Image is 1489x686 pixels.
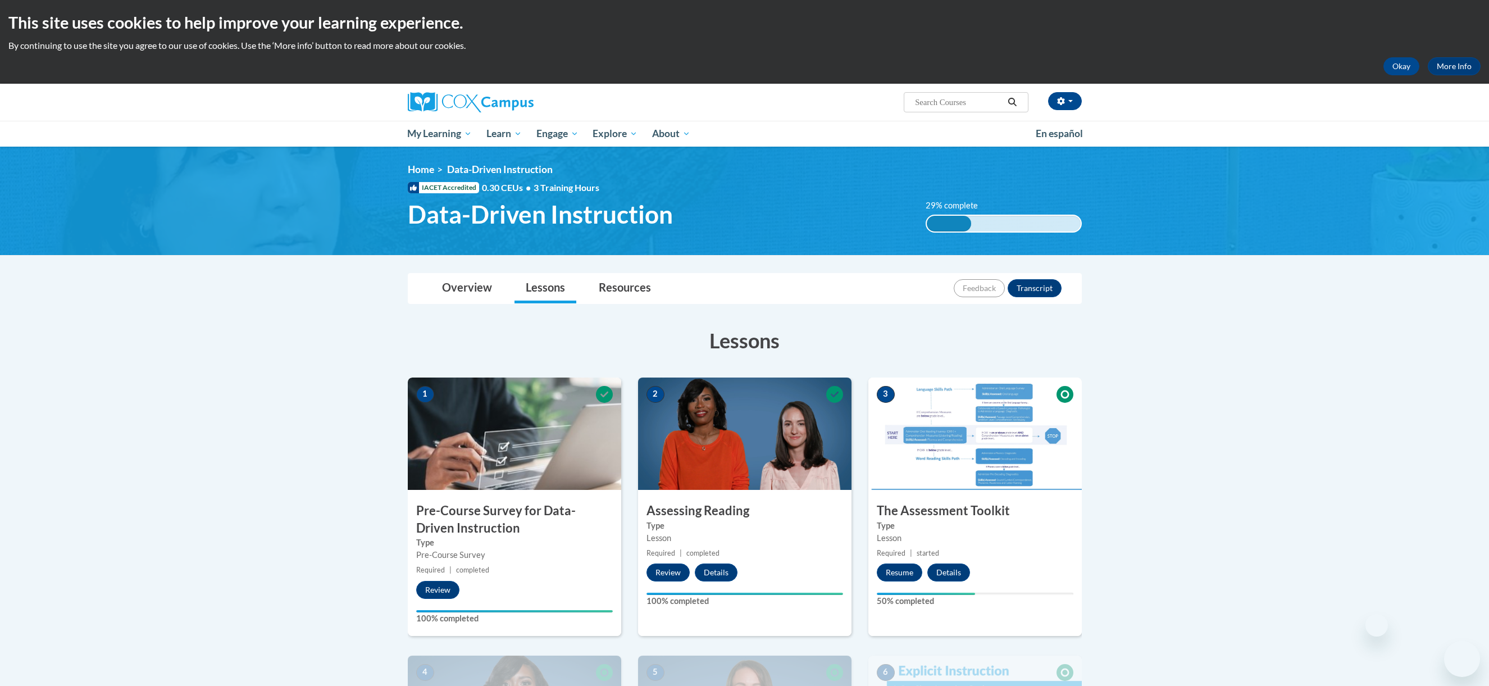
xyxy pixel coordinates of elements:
a: Lessons [514,274,576,303]
a: Resources [588,274,662,303]
a: Cox Campus [408,92,621,112]
button: Transcript [1008,279,1062,297]
a: Engage [529,121,586,147]
a: More Info [1428,57,1481,75]
span: started [917,549,939,557]
button: Review [646,564,690,581]
img: Course Image [868,378,1082,490]
span: 0.30 CEUs [482,181,534,194]
label: 100% completed [416,612,613,625]
button: Resume [877,564,922,581]
div: Lesson [877,532,1073,544]
iframe: Close message [1365,614,1388,637]
span: IACET Accredited [408,182,479,193]
a: Learn [479,121,529,147]
label: 50% completed [877,595,1073,607]
label: Type [416,537,613,549]
span: 5 [646,664,664,681]
span: completed [686,549,720,557]
button: Okay [1383,57,1419,75]
a: Home [408,163,434,175]
span: | [449,566,452,574]
span: completed [456,566,489,574]
img: Cox Campus [408,92,534,112]
div: Lesson [646,532,843,544]
span: About [652,127,690,140]
button: Details [695,564,737,581]
div: Your progress [877,593,975,595]
h3: Pre-Course Survey for Data-Driven Instruction [408,502,621,537]
button: Search [1004,96,1021,109]
span: 6 [877,664,895,681]
iframe: Button to launch messaging window [1444,641,1480,677]
span: Learn [486,127,522,140]
button: Account Settings [1048,92,1082,110]
img: Course Image [408,378,621,490]
h3: Lessons [408,326,1082,355]
label: Type [877,520,1073,532]
span: • [526,182,531,193]
p: By continuing to use the site you agree to our use of cookies. Use the ‘More info’ button to read... [8,39,1481,52]
span: Required [646,549,675,557]
span: Required [877,549,905,557]
span: 1 [416,386,434,403]
span: 3 [877,386,895,403]
span: Data-Driven Instruction [447,163,553,175]
a: My Learning [400,121,480,147]
span: | [680,549,682,557]
label: 100% completed [646,595,843,607]
div: Main menu [391,121,1099,147]
div: Pre-Course Survey [416,549,613,561]
span: En español [1036,128,1083,139]
label: Type [646,520,843,532]
div: 29% [927,216,971,231]
a: En español [1028,122,1090,146]
span: | [910,549,912,557]
span: 3 Training Hours [534,182,599,193]
a: About [645,121,698,147]
h3: The Assessment Toolkit [868,502,1082,520]
span: Data-Driven Instruction [408,199,673,229]
a: Overview [431,274,503,303]
span: 4 [416,664,434,681]
span: My Learning [407,127,472,140]
span: Explore [593,127,638,140]
h2: This site uses cookies to help improve your learning experience. [8,11,1481,34]
div: Your progress [646,593,843,595]
a: Explore [585,121,645,147]
div: Your progress [416,610,613,612]
label: 29% complete [926,199,990,212]
button: Review [416,581,459,599]
button: Details [927,564,970,581]
span: 2 [646,386,664,403]
button: Feedback [954,279,1005,297]
span: Engage [536,127,579,140]
img: Course Image [638,378,851,490]
h3: Assessing Reading [638,502,851,520]
input: Search Courses [914,96,1004,109]
span: Required [416,566,445,574]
